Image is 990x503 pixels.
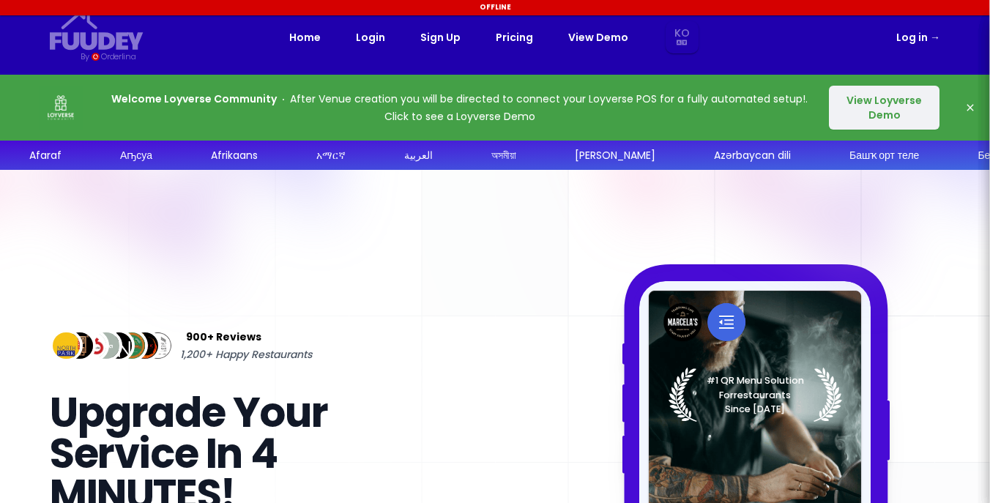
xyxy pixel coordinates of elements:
div: অসমীয়া [491,148,516,163]
div: Azərbaycan dili [714,148,791,163]
div: Башҡорт теле [849,148,919,163]
span: 900+ Reviews [186,328,261,346]
div: Afrikaans [211,148,258,163]
img: Review Img [129,329,162,362]
div: [PERSON_NAME] [575,148,655,163]
img: Laurel [669,368,842,422]
img: Review Img [63,329,96,362]
img: Review Img [89,329,122,362]
div: አማርኛ [316,148,346,163]
img: Review Img [103,329,135,362]
a: Log in [896,29,940,46]
a: Sign Up [420,29,461,46]
p: After Venue creation you will be directed to connect your Loyverse POS for a fully automated setu... [111,90,808,125]
strong: Welcome Loyverse Community [111,92,277,106]
a: Pricing [496,29,533,46]
button: View Loyverse Demo [829,86,939,130]
a: View Demo [568,29,628,46]
div: Аҧсуа [120,148,152,163]
span: → [930,30,940,45]
div: Offline [2,2,988,12]
img: Review Img [76,329,109,362]
img: Review Img [141,329,174,362]
svg: {/* Added fill="currentColor" here */} {/* This rectangle defines the background. Its explicit fi... [50,12,144,51]
img: Review Img [50,329,83,362]
div: Orderlina [101,51,135,63]
a: Home [289,29,321,46]
div: العربية [404,148,433,163]
span: 1,200+ Happy Restaurants [180,346,312,363]
img: Review Img [116,329,149,362]
div: By [81,51,89,63]
div: Afaraf [29,148,62,163]
a: Login [356,29,385,46]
